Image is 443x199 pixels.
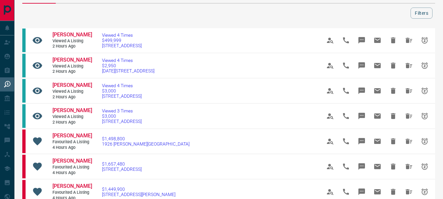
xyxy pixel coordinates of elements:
[102,108,142,124] a: Viewed 3 Times$3,000[STREET_ADDRESS]
[102,161,142,172] a: $1,657,480[STREET_ADDRESS]
[52,183,92,189] span: [PERSON_NAME]
[338,58,354,73] span: Call
[52,158,92,165] a: [PERSON_NAME]
[102,83,142,88] span: Viewed 4 Times
[102,187,175,197] a: $1,449,900[STREET_ADDRESS][PERSON_NAME]
[370,133,385,149] span: Email
[52,170,92,176] span: 4 hours ago
[52,82,92,89] a: [PERSON_NAME]
[417,32,433,48] span: Snooze
[52,44,92,49] span: 2 hours ago
[354,58,370,73] span: Message
[102,136,190,141] span: $1,498,800
[370,83,385,99] span: Email
[417,133,433,149] span: Snooze
[385,108,401,124] span: Hide
[102,161,142,167] span: $1,657,480
[22,104,26,128] div: condos.ca
[354,108,370,124] span: Message
[322,83,338,99] span: View Profile
[22,155,26,178] div: property.ca
[102,32,142,38] span: Viewed 4 Times
[401,108,417,124] span: Hide All from Yana Lopes
[52,132,92,139] a: [PERSON_NAME]
[52,190,92,195] span: Favourited a Listing
[417,58,433,73] span: Snooze
[338,108,354,124] span: Call
[52,64,92,69] span: Viewed a Listing
[52,38,92,44] span: Viewed a Listing
[354,83,370,99] span: Message
[52,89,92,94] span: Viewed a Listing
[401,83,417,99] span: Hide All from Yana Lopes
[52,107,92,114] a: [PERSON_NAME]
[102,68,154,73] span: [DATE][STREET_ADDRESS]
[52,107,92,113] span: [PERSON_NAME]
[338,133,354,149] span: Call
[102,136,190,147] a: $1,498,8001926 [PERSON_NAME][GEOGRAPHIC_DATA]
[22,129,26,153] div: property.ca
[102,32,142,48] a: Viewed 4 Times$499,999[STREET_ADDRESS]
[52,158,92,164] span: [PERSON_NAME]
[52,165,92,170] span: Favourited a Listing
[22,79,26,103] div: condos.ca
[370,159,385,174] span: Email
[102,141,190,147] span: 1926 [PERSON_NAME][GEOGRAPHIC_DATA]
[338,159,354,174] span: Call
[322,133,338,149] span: View Profile
[417,159,433,174] span: Snooze
[401,32,417,48] span: Hide All from Caroline C
[52,145,92,150] span: 4 hours ago
[401,58,417,73] span: Hide All from Yana Lopes
[102,113,142,119] span: $3,000
[322,32,338,48] span: View Profile
[52,31,92,38] a: [PERSON_NAME]
[52,69,92,74] span: 2 hours ago
[22,29,26,52] div: condos.ca
[385,32,401,48] span: Hide
[354,159,370,174] span: Message
[102,119,142,124] span: [STREET_ADDRESS]
[52,82,92,88] span: [PERSON_NAME]
[102,58,154,73] a: Viewed 4 Times$2,950[DATE][STREET_ADDRESS]
[385,58,401,73] span: Hide
[411,8,433,19] button: Filters
[385,83,401,99] span: Hide
[52,120,92,125] span: 2 hours ago
[22,54,26,77] div: condos.ca
[102,58,154,63] span: Viewed 4 Times
[102,93,142,99] span: [STREET_ADDRESS]
[322,108,338,124] span: View Profile
[354,32,370,48] span: Message
[370,108,385,124] span: Email
[417,83,433,99] span: Snooze
[52,114,92,120] span: Viewed a Listing
[385,159,401,174] span: Hide
[322,159,338,174] span: View Profile
[385,133,401,149] span: Hide
[102,192,175,197] span: [STREET_ADDRESS][PERSON_NAME]
[52,57,92,63] span: [PERSON_NAME]
[102,83,142,99] a: Viewed 4 Times$3,000[STREET_ADDRESS]
[102,88,142,93] span: $3,000
[322,58,338,73] span: View Profile
[102,108,142,113] span: Viewed 3 Times
[370,58,385,73] span: Email
[102,63,154,68] span: $2,950
[52,94,92,100] span: 2 hours ago
[401,133,417,149] span: Hide All from Colleen Ramalheiro
[401,159,417,174] span: Hide All from Colleen Ramalheiro
[102,38,142,43] span: $499,999
[102,187,175,192] span: $1,449,900
[102,167,142,172] span: [STREET_ADDRESS]
[338,32,354,48] span: Call
[102,43,142,48] span: [STREET_ADDRESS]
[370,32,385,48] span: Email
[52,139,92,145] span: Favourited a Listing
[417,108,433,124] span: Snooze
[354,133,370,149] span: Message
[52,57,92,64] a: [PERSON_NAME]
[52,183,92,190] a: [PERSON_NAME]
